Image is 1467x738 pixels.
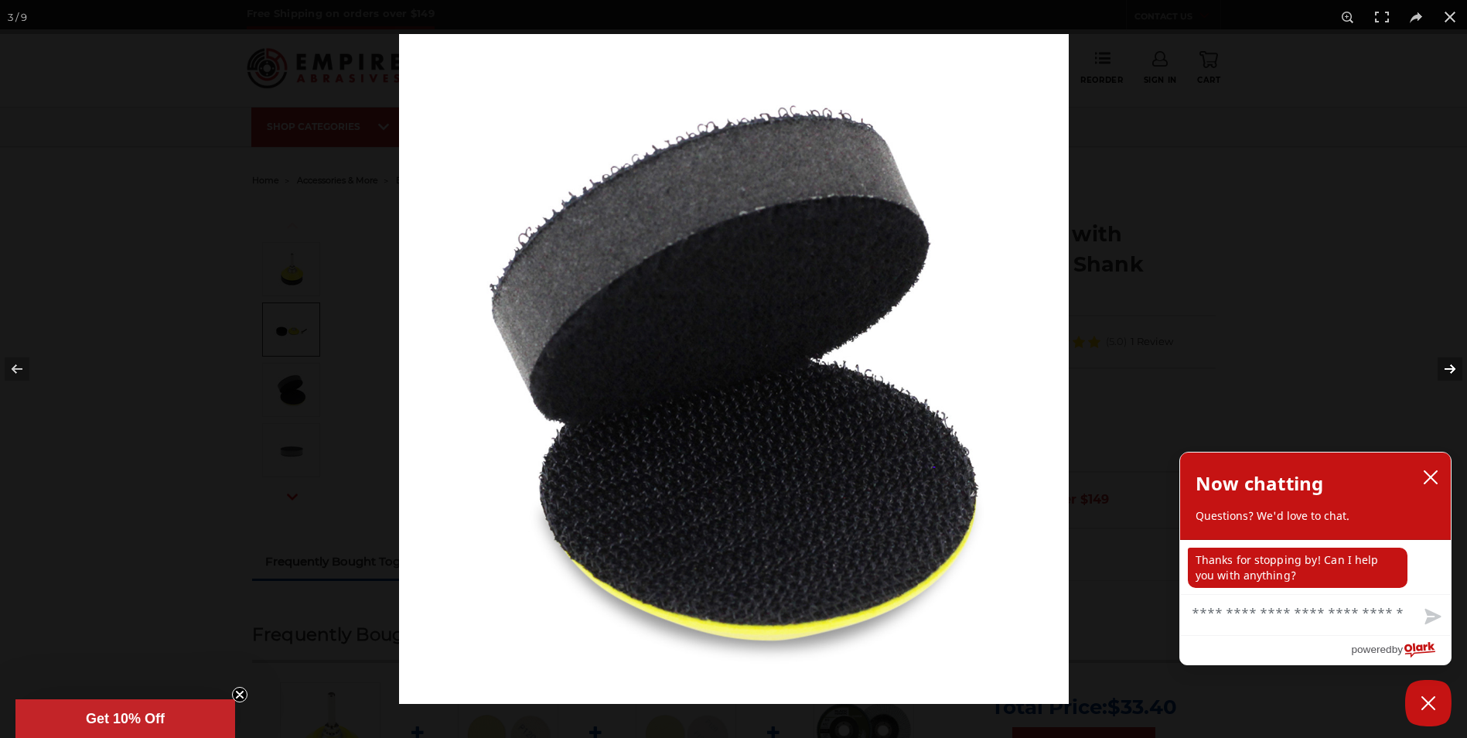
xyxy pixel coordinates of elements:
[1196,468,1323,499] h2: Now chatting
[1180,540,1451,594] div: chat
[1392,640,1403,659] span: by
[86,711,165,726] span: Get 10% Off
[15,699,235,738] div: Get 10% OffClose teaser
[1405,680,1452,726] button: Close Chatbox
[1196,508,1435,524] p: Questions? We'd love to chat.
[1418,466,1443,489] button: close chatbox
[1412,600,1451,635] button: Send message
[1188,548,1407,588] p: Thanks for stopping by! Can I help you with anything?
[1179,452,1452,665] div: olark chatbox
[1351,636,1451,665] a: Powered by Olark
[1413,330,1467,408] button: Next (arrow right)
[1351,640,1391,659] span: powered
[232,687,247,702] button: Close teaser
[399,34,1069,704] img: hook-loop-sanding-pad-foam-layer-shank-closeup__02471.1698950932.jpg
